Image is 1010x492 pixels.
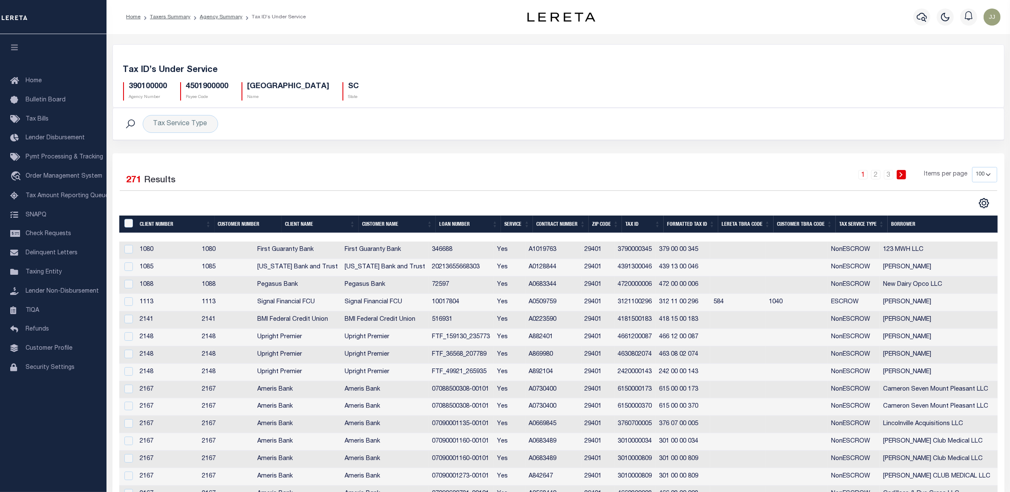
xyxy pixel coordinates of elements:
td: Yes [494,294,525,311]
td: 2148 [136,329,199,346]
h5: SC [348,82,359,92]
td: Yes [494,346,525,364]
td: 2167 [136,468,199,486]
span: Check Requests [26,231,71,237]
th: Customer Name: activate to sort column ascending [359,216,436,233]
td: Ameris Bank [254,381,341,399]
td: 29401 [581,346,615,364]
td: 07090001273-00101 [429,468,494,486]
td: Ameris Bank [341,433,429,451]
th: Tax Service Type: activate to sort column ascending [836,216,888,233]
td: NonESCROW [828,381,880,399]
span: Lender Disbursement [26,135,85,141]
h5: 390100000 [129,82,167,92]
td: 6150000173 [615,381,656,399]
td: Yes [494,364,525,381]
p: Payee Code [186,94,229,101]
p: State [348,94,359,101]
td: Yes [494,276,525,294]
td: 1088 [199,276,254,294]
td: Ameris Bank [254,433,341,451]
i: travel_explore [10,171,24,182]
td: Ameris Bank [341,451,429,468]
td: 312 11 00 296 [656,294,710,311]
th: Client Number: activate to sort column ascending [136,216,214,233]
td: Yes [494,451,525,468]
td: [US_STATE] Bank and Trust [341,259,429,276]
h5: Tax ID’s Under Service [123,65,994,75]
td: 29401 [581,433,615,451]
td: Yes [494,329,525,346]
td: 3010000809 [615,451,656,468]
td: 72597 [429,276,494,294]
td: 2167 [136,451,199,468]
td: 301 00 00 034 [656,433,710,451]
td: 29401 [581,398,615,416]
td: 615 00 00 370 [656,398,710,416]
td: NonESCROW [828,276,880,294]
p: Name [247,94,330,101]
span: Tax Amount Reporting Queue [26,193,109,199]
td: 1085 [199,259,254,276]
td: A0683489 [526,451,581,468]
td: Upright Premier [341,364,429,381]
td: A1019763 [526,242,581,259]
td: Yes [494,311,525,329]
td: 4661200087 [615,329,656,346]
td: A0683344 [526,276,581,294]
th: Service: activate to sort column ascending [501,216,533,233]
td: 4630802074 [615,346,656,364]
span: Delinquent Letters [26,250,78,256]
a: Agency Summary [200,14,242,20]
td: Ameris Bank [254,398,341,416]
td: 07090001160-00101 [429,433,494,451]
th: Customer TBRA Code: activate to sort column ascending [774,216,836,233]
li: Tax ID’s Under Service [242,13,306,21]
td: ESCROW [828,294,880,311]
td: 2148 [199,346,254,364]
td: Signal Financial FCU [254,294,341,311]
a: Home [126,14,141,20]
td: 2141 [199,311,254,329]
td: Yes [494,381,525,399]
td: 29401 [581,329,615,346]
td: 29401 [581,311,615,329]
td: 29401 [581,468,615,486]
th: Loan Number: activate to sort column ascending [436,216,501,233]
span: Order Management System [26,173,102,179]
td: A892104 [526,364,581,381]
td: 2167 [136,416,199,433]
a: 1 [858,170,868,179]
td: 3010000809 [615,468,656,486]
td: 1113 [136,294,199,311]
span: Bulletin Board [26,97,66,103]
td: 472 00 00 006 [656,276,710,294]
td: 3010000034 [615,433,656,451]
td: 1080 [136,242,199,259]
td: 516931 [429,311,494,329]
td: 4181500183 [615,311,656,329]
td: 615 00 00 173 [656,381,710,399]
td: 439 13 00 046 [656,259,710,276]
td: NonESCROW [828,398,880,416]
td: 2167 [199,398,254,416]
td: 2148 [199,364,254,381]
td: A0128844 [526,259,581,276]
td: 2148 [136,364,199,381]
td: Ameris Bank [254,468,341,486]
td: 463 08 02 074 [656,346,710,364]
a: 2 [871,170,881,179]
th: Tax ID: activate to sort column ascending [622,216,664,233]
span: Refunds [26,326,49,332]
td: 10017804 [429,294,494,311]
a: Taxers Summary [150,14,190,20]
td: 2141 [136,311,199,329]
td: First Guaranty Bank [254,242,341,259]
td: A0669845 [526,416,581,433]
td: NonESCROW [828,468,880,486]
td: NonESCROW [828,416,880,433]
td: Upright Premier [254,364,341,381]
span: Customer Profile [26,345,72,351]
td: Ameris Bank [341,468,429,486]
span: 271 [127,176,142,185]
